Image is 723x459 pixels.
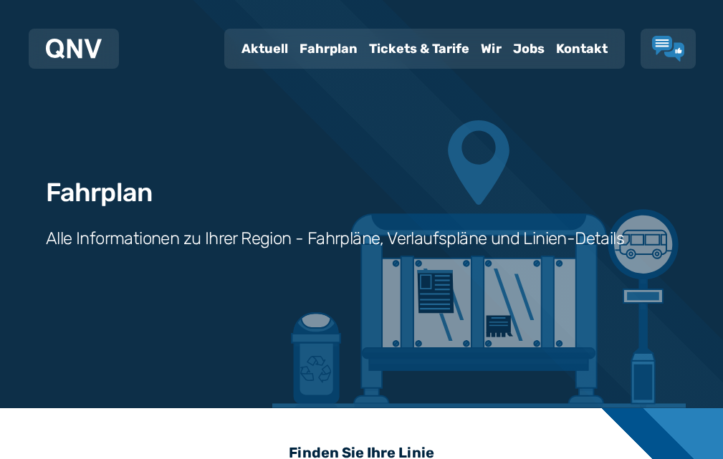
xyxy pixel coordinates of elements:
a: Aktuell [236,30,294,67]
a: QNV Logo [46,34,102,63]
a: Wir [475,30,507,67]
h3: Alle Informationen zu Ihrer Region - Fahrpläne, Verlaufspläne und Linien-Details [46,227,624,250]
a: Lob & Kritik [652,36,684,62]
a: Tickets & Tarife [363,30,475,67]
a: Jobs [507,30,550,67]
h1: Fahrplan [46,178,152,207]
a: Kontakt [550,30,613,67]
a: Fahrplan [294,30,363,67]
img: QNV Logo [46,39,102,59]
